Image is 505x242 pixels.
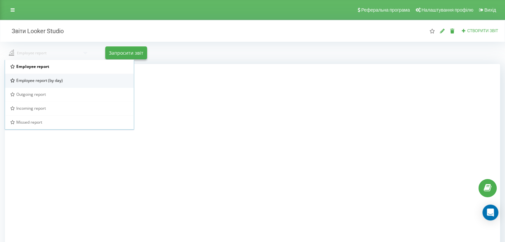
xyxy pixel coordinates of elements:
span: Реферальна програма [361,7,410,13]
span: Incoming report [16,105,46,111]
h2: Звіти Looker Studio [5,27,64,35]
button: Створити звіт [460,28,500,34]
i: Редагувати звіт [440,29,445,33]
span: Вихід [484,7,496,13]
span: Outgoing report [16,91,46,97]
i: Видалити звіт [450,29,455,33]
i: Створити звіт [462,29,466,32]
span: Створити звіт [467,29,498,33]
span: Missed report [16,119,42,125]
button: Запросити звіт [105,46,147,59]
span: Налаштування профілю [421,7,473,13]
span: Employee report (by day) [16,78,63,83]
span: Employee report [16,64,49,69]
i: Цей звіт буде завантажений першим при відкритті "Звіти Looker Studio". Ви можете призначити будь-... [429,29,435,33]
div: Open Intercom Messenger [482,205,498,220]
